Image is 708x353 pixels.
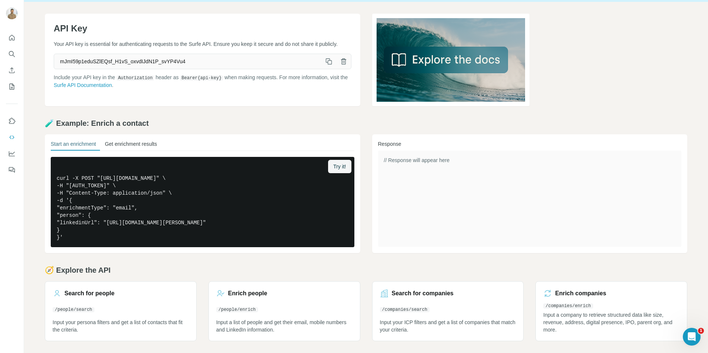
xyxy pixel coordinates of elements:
span: mJmI59p1eduSZlEQsf_H1vS_oxvdIJdN1P_svYP4Vu4 [54,55,321,68]
button: Use Surfe on LinkedIn [6,114,18,128]
code: Authorization [117,75,154,81]
code: /people/search [53,307,94,312]
a: Enrich people/people/enrichInput a list of people and get their email, mobile numbers and LinkedI... [208,281,360,341]
button: Use Surfe API [6,131,18,144]
pre: curl -X POST "[URL][DOMAIN_NAME]" \ -H "[AUTH_TOKEN]" \ -H "Content-Type: application/json" \ -d ... [51,157,354,247]
h3: Enrich people [228,289,267,298]
iframe: Intercom live chat [683,328,701,346]
button: Feedback [6,163,18,176]
a: Enrich companies/companies/enrichInput a company to retrieve structured data like size, revenue, ... [535,281,687,341]
h3: Search for companies [392,289,454,298]
code: Bearer {api-key} [180,75,223,81]
button: Search [6,47,18,61]
button: Enrich CSV [6,64,18,77]
p: Input your ICP filters and get a list of companies that match your criteria. [380,319,516,333]
span: Try it! [333,163,346,170]
h2: 🧭 Explore the API [45,265,687,275]
p: Input your persona filters and get a list of contacts that fit the criteria. [53,319,189,333]
button: Dashboard [6,147,18,160]
a: Surfe API Documentation [54,82,112,88]
a: Search for companies/companies/searchInput your ICP filters and get a list of companies that matc... [372,281,524,341]
p: Input a list of people and get their email, mobile numbers and LinkedIn information. [216,319,353,333]
button: Get enrichment results [105,140,157,151]
a: Search for people/people/searchInput your persona filters and get a list of contacts that fit the... [45,281,197,341]
span: 1 [698,328,704,334]
code: /companies/search [380,307,430,312]
code: /people/enrich [216,307,258,312]
code: /companies/enrich [543,303,593,309]
p: Input a company to retrieve structured data like size, revenue, address, digital presence, IPO, p... [543,311,679,333]
button: My lists [6,80,18,93]
span: // Response will appear here [384,157,450,163]
button: Start an enrichment [51,140,96,151]
h2: 🧪 Example: Enrich a contact [45,118,687,128]
h3: Response [378,140,682,148]
img: Avatar [6,7,18,19]
p: Your API key is essential for authenticating requests to the Surfe API. Ensure you keep it secure... [54,40,351,48]
button: Quick start [6,31,18,44]
p: Include your API key in the header as when making requests. For more information, visit the . [54,74,351,89]
h3: Enrich companies [555,289,606,298]
h1: API Key [54,23,351,34]
h3: Search for people [64,289,114,298]
button: Try it! [328,160,351,173]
